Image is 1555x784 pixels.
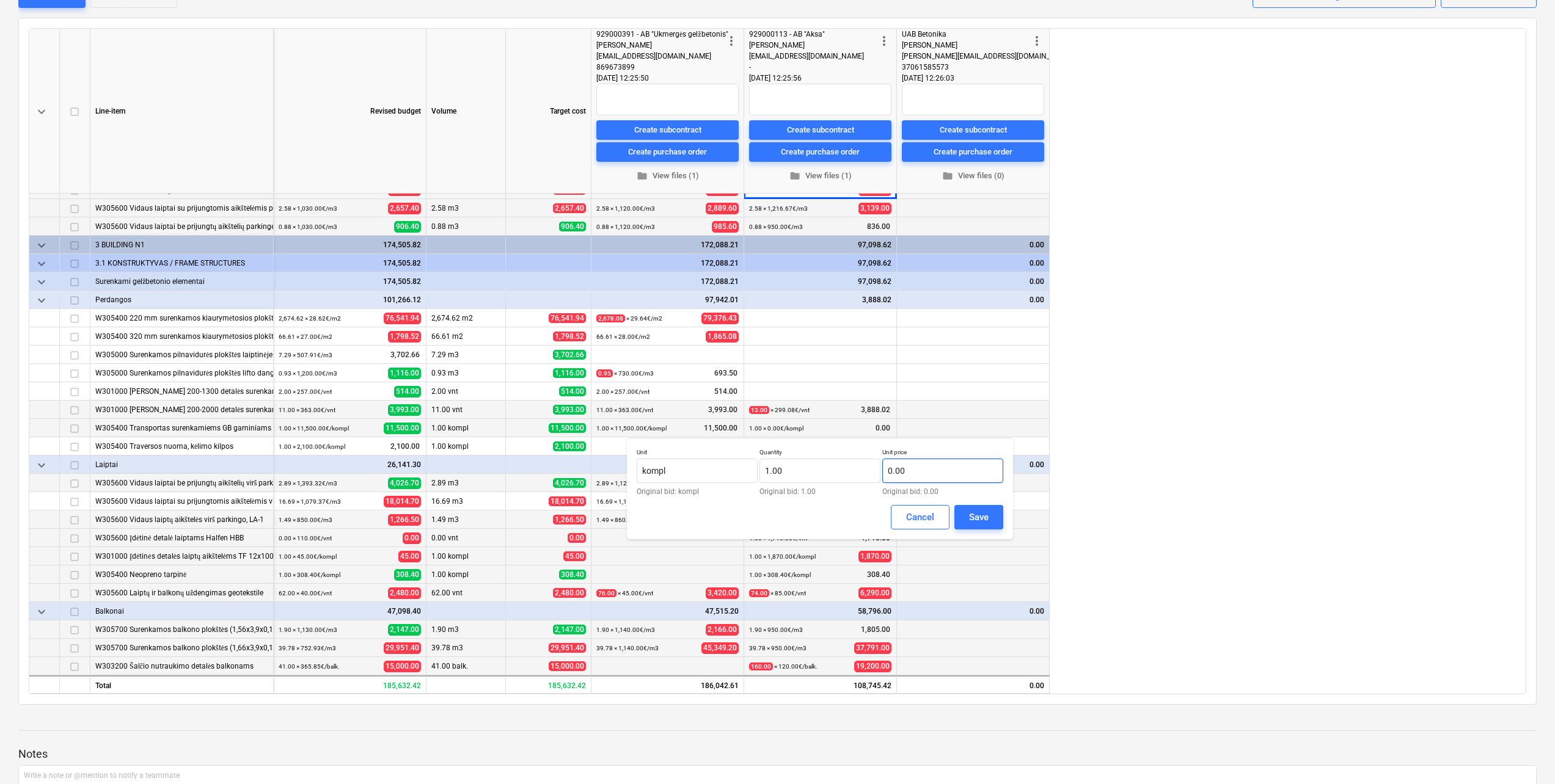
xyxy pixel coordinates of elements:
[902,602,1044,620] div: 0.00
[749,662,818,670] small: × 120.00€ / balk.
[596,333,650,340] small: 66.61 × 28.00€ / m2
[95,437,268,455] div: W305400 Traversos nuoma, kėlimo kilpos
[759,488,880,495] p: Original bid: 1.00
[596,52,711,60] span: [EMAIL_ADDRESS][DOMAIN_NAME]
[891,505,949,529] button: Cancel
[596,29,724,40] div: 929000391 - AB "Ukmergės gelžbetonis"
[706,331,739,343] span: 1,865.08
[90,675,274,694] div: Total
[426,382,506,401] div: 2.00 vnt
[1494,725,1555,784] div: Chat Widget
[553,350,586,360] span: 3,702.66
[394,386,421,397] span: 514.00
[749,535,807,542] small: 1.00 × 1,710.00€ / vnt
[596,236,739,254] div: 172,088.21
[426,199,506,217] div: 2.58 m3
[553,478,586,488] span: 4,026.70
[95,547,268,565] div: W301000 Įdėtinės detalės laiptų aikštelėms TF 12x100
[95,657,268,675] div: W303200 Šalčio nutraukimo detalės balkonams
[596,40,724,51] div: [PERSON_NAME]
[95,401,268,418] div: W301000 Peikko Petra 200-2000 detalės surenkamoms perdangoms
[95,291,268,308] div: Perdangos
[384,642,421,654] span: 29,951.40
[637,448,758,459] p: Unit
[384,313,421,324] span: 76,541.94
[902,120,1044,140] button: Create subcontract
[426,309,506,327] div: 2,674.62 m2
[506,675,591,694] div: 185,632.42
[596,314,625,322] span: 2,678.08
[634,123,701,137] div: Create subcontract
[559,387,586,396] span: 514.00
[858,551,891,562] span: 1,870.00
[403,532,421,544] span: 0.00
[596,62,724,73] div: 869673899
[388,368,421,379] span: 1,116.00
[279,553,337,560] small: 1.00 × 45.00€ / kompl
[860,533,891,543] span: 1,710.00
[553,185,586,195] span: 2,346.00
[902,29,1030,40] div: UAB Betonika
[749,272,891,291] div: 97,098.62
[902,254,1044,272] div: 0.00
[95,584,268,601] div: W305600 Laiptų ir balkonų uždengimas geotekstile
[787,123,854,137] div: Create subcontract
[858,184,891,196] span: 2,704.80
[854,661,891,672] span: 19,200.00
[553,332,586,341] span: 1,798.52
[866,570,891,580] span: 308.40
[388,404,421,416] span: 3,993.00
[749,52,864,60] span: [EMAIL_ADDRESS][DOMAIN_NAME]
[874,423,891,434] span: 0.00
[749,236,891,254] div: 97,098.62
[902,52,1072,60] span: [PERSON_NAME][EMAIL_ADDRESS][DOMAIN_NAME]
[706,587,739,599] span: 3,420.00
[95,217,268,235] div: W305600 Vidaus laiptai be prijungtų aikštelių parkinge, NLM-9
[95,456,268,473] div: Laiptai
[596,645,659,652] small: 39.78 × 1,140.00€ / m3
[388,203,421,214] span: 2,657.40
[384,496,421,507] span: 18,014.70
[279,236,421,254] div: 174,505.82
[426,584,506,602] div: 62.00 vnt
[95,199,268,217] div: W305600 Vidaus laiptai su prijungtomis aikštelėmis parkinge, NLM-7, NLM-8
[388,184,421,196] span: 2,346.00
[902,272,1044,291] div: 0.00
[279,407,335,413] small: 11.00 × 363.00€ / vnt
[568,533,586,543] span: 0.00
[95,529,268,546] div: W305600 Įdėtinė detalė laiptams Halfen HBB
[388,331,421,343] span: 1,798.52
[95,382,268,400] div: W301000 Peikko Petra 200-1300 detalės surenkamoms perdangoms
[279,333,332,340] small: 66.61 × 27.00€ / m2
[388,587,421,599] span: 2,480.00
[724,34,739,48] span: more_vert
[384,423,421,434] span: 11,500.00
[712,221,739,233] span: 985.60
[596,73,739,84] div: [DATE] 12:25:50
[596,142,739,162] button: Create purchase order
[866,222,891,232] span: 836.00
[426,327,506,346] div: 66.61 m2
[882,448,1003,459] p: Unit price
[596,602,739,620] div: 47,515.20
[906,509,934,525] div: Cancel
[706,624,739,636] span: 2,166.00
[596,517,650,523] small: 1.49 × 860.00€ / m3
[549,423,586,433] span: 11,500.00
[596,254,739,272] div: 172,088.21
[902,291,1044,309] div: 0.00
[1030,34,1044,48] span: more_vert
[426,657,506,675] div: 41.00 balk.
[713,368,739,379] span: 693.50
[90,29,274,194] div: Line-item
[426,401,506,419] div: 11.00 vnt
[713,387,739,397] span: 514.00
[749,167,891,186] button: View files (1)
[902,167,1044,186] button: View files (0)
[701,642,739,654] span: 45,349.20
[426,492,506,510] div: 16.69 m3
[95,620,268,638] div: W305700 Surenkamos balkono plokštės (1,56x3,9x0,16) BP-01
[942,170,953,181] span: folder
[902,40,1030,51] div: [PERSON_NAME]
[969,509,989,525] div: Save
